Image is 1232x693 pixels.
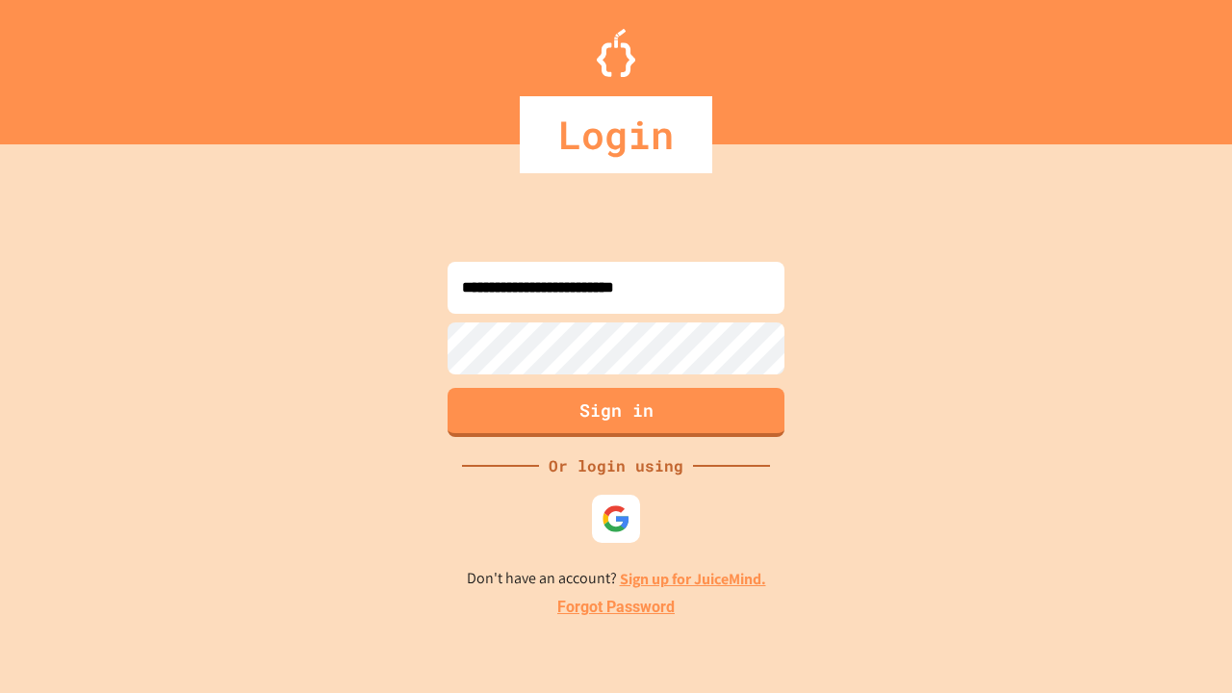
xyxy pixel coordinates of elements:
img: Logo.svg [597,29,635,77]
div: Login [520,96,712,173]
p: Don't have an account? [467,567,766,591]
div: Or login using [539,454,693,477]
a: Forgot Password [557,596,675,619]
button: Sign in [448,388,784,437]
a: Sign up for JuiceMind. [620,569,766,589]
img: google-icon.svg [602,504,630,533]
